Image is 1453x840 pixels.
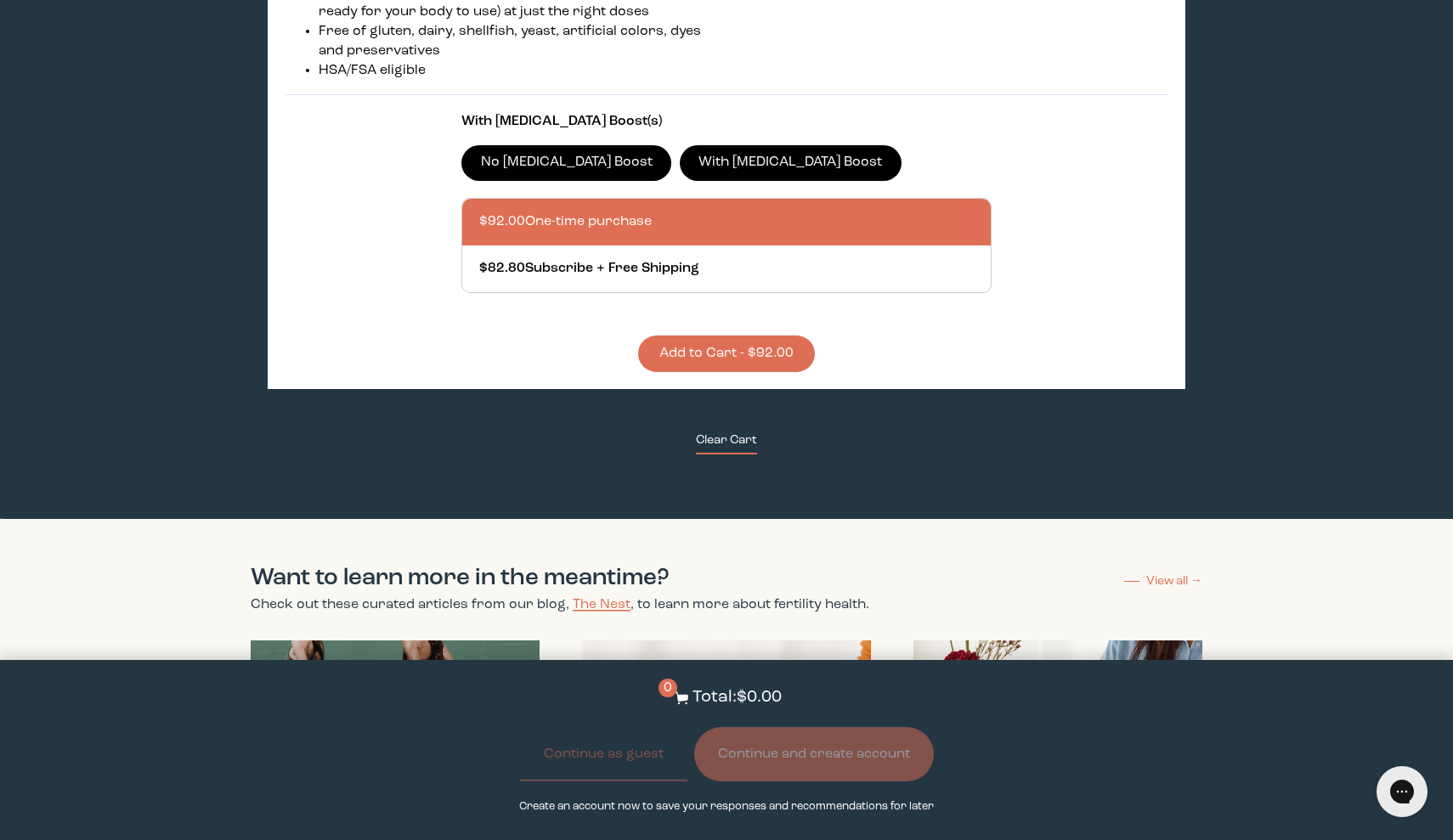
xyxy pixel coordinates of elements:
label: With [MEDICAL_DATA] Boost [680,145,902,181]
span: 0 [659,679,677,697]
p: Total: $0.00 [693,685,782,710]
button: Clear Cart [696,431,757,454]
p: With [MEDICAL_DATA] Boost(s) [461,112,992,132]
button: Add to Cart - $92.00 [638,335,815,372]
button: Continue and create account [694,727,934,781]
li: Free of gluten, dairy, shellfish, yeast, artificial colors, dyes and preservatives [319,22,707,61]
h2: Want to learn more in the meantime? [251,561,869,595]
li: HSA/FSA eligible [319,61,707,81]
button: Continue as guest [520,727,687,781]
p: Check out these curated articles from our blog, , to learn more about fertility health. [251,595,869,615]
p: Create an account now to save your responses and recommendations for later [519,798,934,815]
iframe: Gorgias live chat messenger [1368,760,1436,823]
a: The Nest [573,598,630,612]
a: View all → [1124,572,1202,589]
label: No [MEDICAL_DATA] Boost [461,145,671,181]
